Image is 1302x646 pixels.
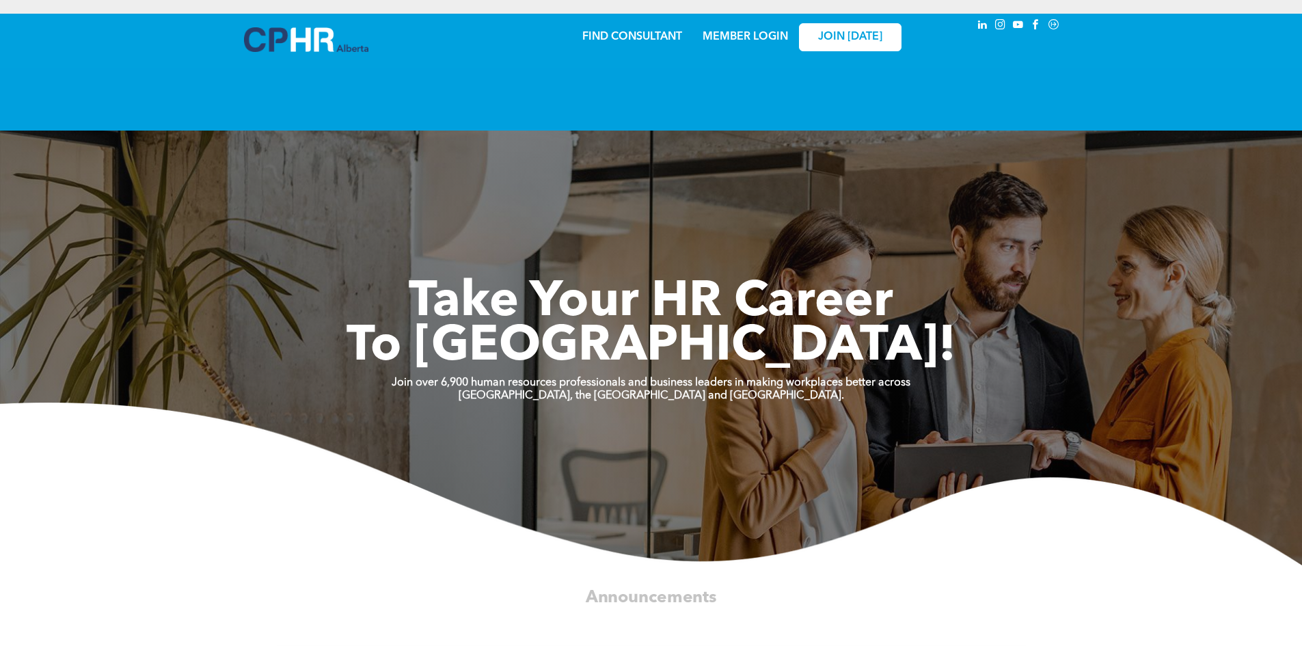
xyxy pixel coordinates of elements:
span: Take Your HR Career [409,278,893,327]
strong: Join over 6,900 human resources professionals and business leaders in making workplaces better ac... [392,377,910,388]
span: To [GEOGRAPHIC_DATA]! [347,323,956,372]
a: FIND CONSULTANT [582,31,682,42]
img: A blue and white logo for cp alberta [244,27,368,52]
a: youtube [1011,17,1026,36]
a: Social network [1046,17,1061,36]
strong: [GEOGRAPHIC_DATA], the [GEOGRAPHIC_DATA] and [GEOGRAPHIC_DATA]. [459,390,844,401]
a: JOIN [DATE] [799,23,901,51]
a: MEMBER LOGIN [703,31,788,42]
a: facebook [1029,17,1044,36]
span: Announcements [586,589,717,606]
a: instagram [993,17,1008,36]
a: linkedin [975,17,990,36]
span: JOIN [DATE] [818,31,882,44]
